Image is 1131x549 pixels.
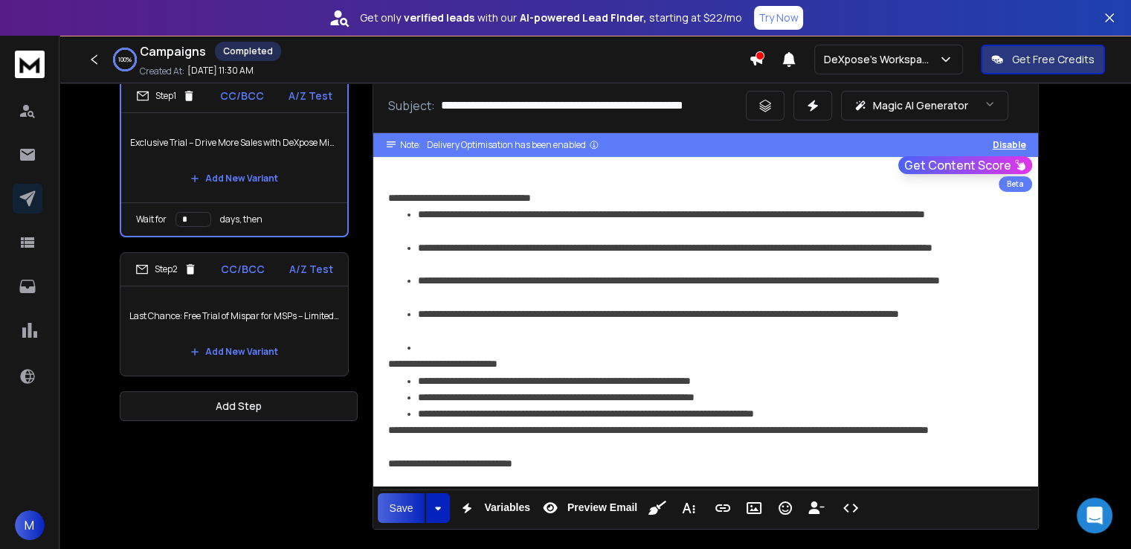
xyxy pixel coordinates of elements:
[993,139,1026,151] button: Disable
[140,65,184,77] p: Created At:
[140,42,206,60] h1: Campaigns
[130,122,338,164] p: Exclusive Trial – Drive More Sales with DeXpose Mispar
[220,89,264,103] p: CC/BCC
[129,295,339,337] p: Last Chance: Free Trial of Mispar for MSPs – Limited Spots Available
[758,10,799,25] p: Try Now
[841,91,1008,121] button: Magic AI Generator
[898,156,1032,174] button: Get Content Score
[178,337,290,367] button: Add New Variant
[837,493,865,523] button: Code View
[754,6,803,30] button: Try Now
[388,97,435,115] p: Subject:
[136,213,167,225] p: Wait for
[674,493,703,523] button: More Text
[709,493,737,523] button: Insert Link (Ctrl+K)
[289,89,332,103] p: A/Z Test
[118,55,132,64] p: 100 %
[520,10,646,25] strong: AI-powered Lead Finder,
[643,493,671,523] button: Clean HTML
[360,10,742,25] p: Get only with our starting at $22/mo
[536,493,640,523] button: Preview Email
[802,493,831,523] button: Insert Unsubscribe Link
[221,262,265,277] p: CC/BCC
[220,213,262,225] p: days, then
[824,52,938,67] p: DeXpose's Workspace
[120,78,349,237] li: Step1CC/BCCA/Z TestExclusive Trial – Drive More Sales with DeXpose MisparAdd New VariantWait ford...
[999,176,1032,192] div: Beta
[873,98,968,113] p: Magic AI Generator
[981,45,1105,74] button: Get Free Credits
[178,164,290,193] button: Add New Variant
[215,42,281,61] div: Completed
[740,493,768,523] button: Insert Image (Ctrl+P)
[481,501,533,514] span: Variables
[771,493,799,523] button: Emoticons
[15,51,45,78] img: logo
[453,493,533,523] button: Variables
[289,262,333,277] p: A/Z Test
[1077,498,1112,533] div: Open Intercom Messenger
[404,10,474,25] strong: verified leads
[427,139,599,151] div: Delivery Optimisation has been enabled
[1012,52,1095,67] p: Get Free Credits
[187,65,254,77] p: [DATE] 11:30 AM
[120,252,349,376] li: Step2CC/BCCA/Z TestLast Chance: Free Trial of Mispar for MSPs – Limited Spots AvailableAdd New Va...
[135,263,197,276] div: Step 2
[136,89,196,103] div: Step 1
[564,501,640,514] span: Preview Email
[120,391,358,421] button: Add Step
[15,510,45,540] button: M
[378,493,425,523] button: Save
[400,139,421,151] span: Note:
